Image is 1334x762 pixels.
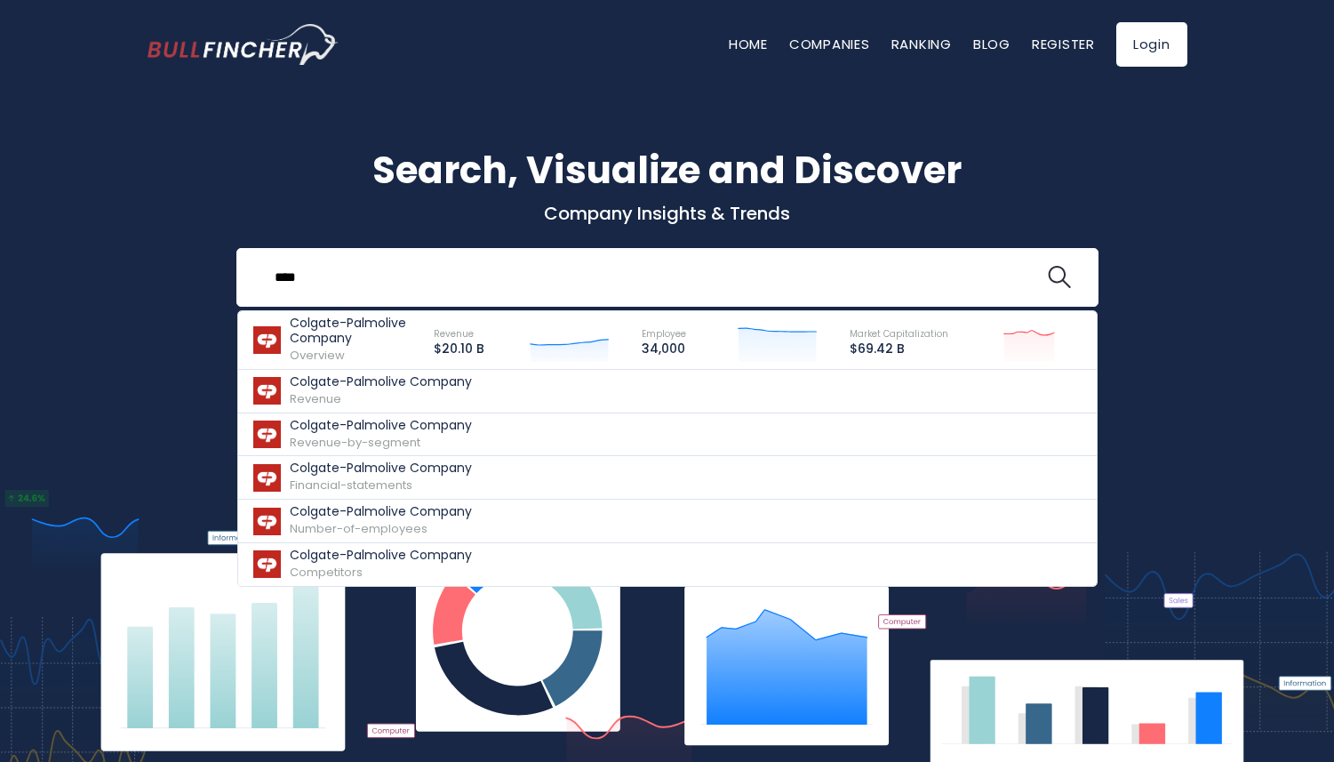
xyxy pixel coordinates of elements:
[789,35,870,53] a: Companies
[290,374,472,389] p: Colgate-Palmolive Company
[1116,22,1187,67] a: Login
[148,342,1187,361] p: What's trending
[148,24,339,65] a: Go to homepage
[290,504,472,519] p: Colgate-Palmolive Company
[290,316,418,346] p: Colgate-Palmolive Company
[238,413,1097,457] a: Colgate-Palmolive Company Revenue-by-segment
[238,543,1097,586] a: Colgate-Palmolive Company Competitors
[642,327,686,341] span: Employee
[238,500,1097,543] a: Colgate-Palmolive Company Number-of-employees
[290,520,427,537] span: Number-of-employees
[434,341,484,357] p: $20.10 B
[148,202,1187,225] p: Company Insights & Trends
[238,370,1097,413] a: Colgate-Palmolive Company Revenue
[1032,35,1095,53] a: Register
[148,142,1187,198] h1: Search, Visualize and Discover
[973,35,1010,53] a: Blog
[238,311,1097,370] a: Colgate-Palmolive Company Overview Revenue $20.10 B Employee 34,000 Market Capitalization $69.42 B
[642,341,686,357] p: 34,000
[850,327,948,341] span: Market Capitalization
[850,341,948,357] p: $69.42 B
[238,456,1097,500] a: Colgate-Palmolive Company Financial-statements
[1048,266,1071,289] img: search icon
[290,477,412,493] span: Financial-statements
[891,35,952,53] a: Ranking
[290,347,345,364] span: Overview
[290,434,420,451] span: Revenue-by-segment
[290,461,472,476] p: Colgate-Palmolive Company
[290,548,472,563] p: Colgate-Palmolive Company
[729,35,768,53] a: Home
[434,327,474,341] span: Revenue
[148,24,339,65] img: bullfincher logo
[290,418,472,433] p: Colgate-Palmolive Company
[290,390,341,407] span: Revenue
[290,564,363,581] span: Competitors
